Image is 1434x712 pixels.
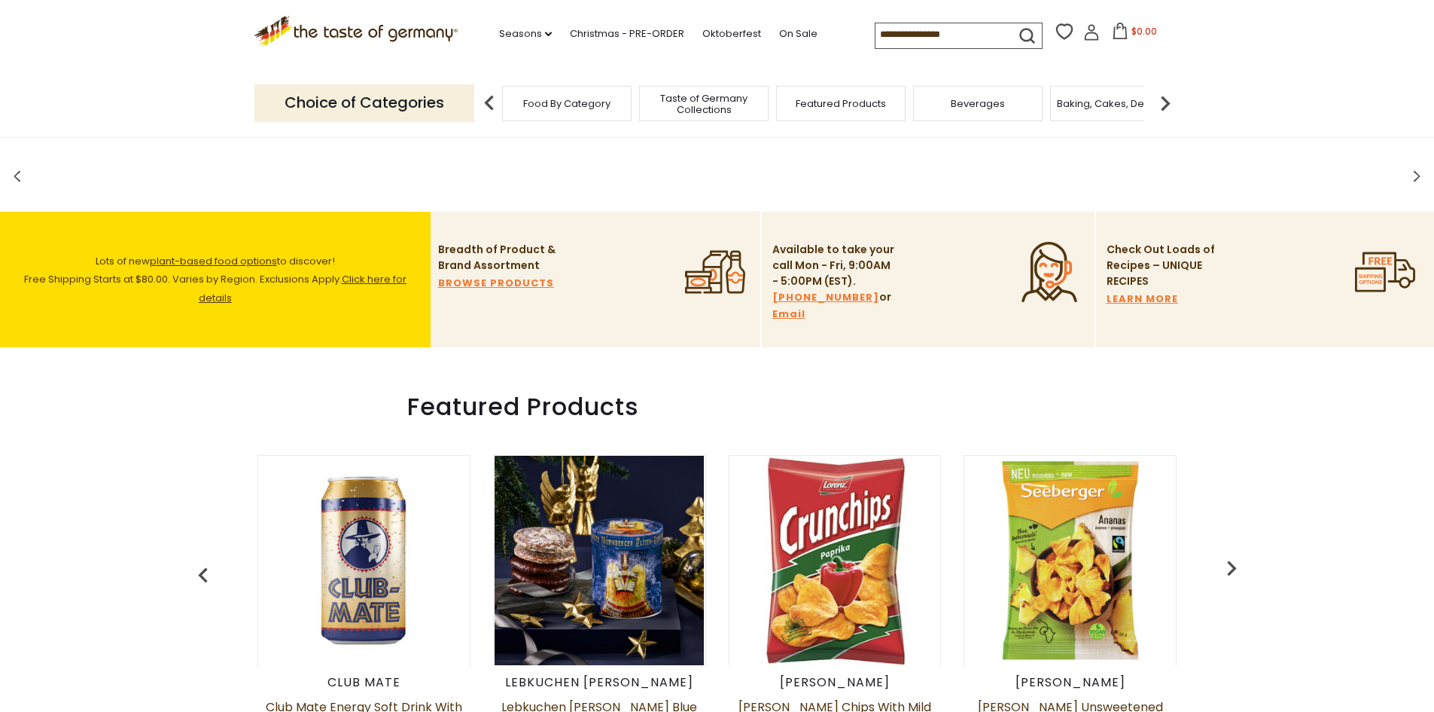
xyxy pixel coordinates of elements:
[772,289,879,306] a: [PHONE_NUMBER]
[772,242,897,322] p: Available to take your call Mon - Fri, 9:00AM - 5:00PM (EST). or
[966,456,1175,665] img: Seeberger Unsweetened Pineapple Chips, Natural Fruit Snack, 200g
[474,88,504,118] img: previous arrow
[796,98,886,109] a: Featured Products
[259,456,468,665] img: Club Mate Energy Soft Drink with Yerba Mate Tea, 12 pack of 11.2 oz cans
[730,456,939,665] img: Lorenz Crunch Chips with Mild Paprika in Bag 5.3 oz - DEAL
[964,675,1177,690] div: [PERSON_NAME]
[523,98,610,109] a: Food By Category
[951,98,1005,109] a: Beverages
[24,254,406,306] span: Lots of new to discover! Free Shipping Starts at $80.00. Varies by Region. Exclusions Apply.
[150,254,277,268] a: plant-based food options
[499,26,552,42] a: Seasons
[1131,25,1157,38] span: $0.00
[438,242,562,273] p: Breadth of Product & Brand Assortment
[188,561,218,591] img: previous arrow
[1216,553,1247,583] img: previous arrow
[254,84,474,121] p: Choice of Categories
[493,675,706,690] div: Lebkuchen [PERSON_NAME]
[1057,98,1174,109] a: Baking, Cakes, Desserts
[772,306,805,322] a: Email
[702,26,761,42] a: Oktoberfest
[438,275,554,292] a: BROWSE PRODUCTS
[729,675,942,690] div: [PERSON_NAME]
[644,93,764,115] a: Taste of Germany Collections
[1150,88,1180,118] img: next arrow
[570,26,684,42] a: Christmas - PRE-ORDER
[1107,291,1178,307] a: LEARN MORE
[257,675,470,690] div: Club Mate
[1103,23,1167,45] button: $0.00
[1107,242,1216,289] p: Check Out Loads of Recipes – UNIQUE RECIPES
[779,26,817,42] a: On Sale
[495,456,704,665] img: Lebkuchen Schmidt Blue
